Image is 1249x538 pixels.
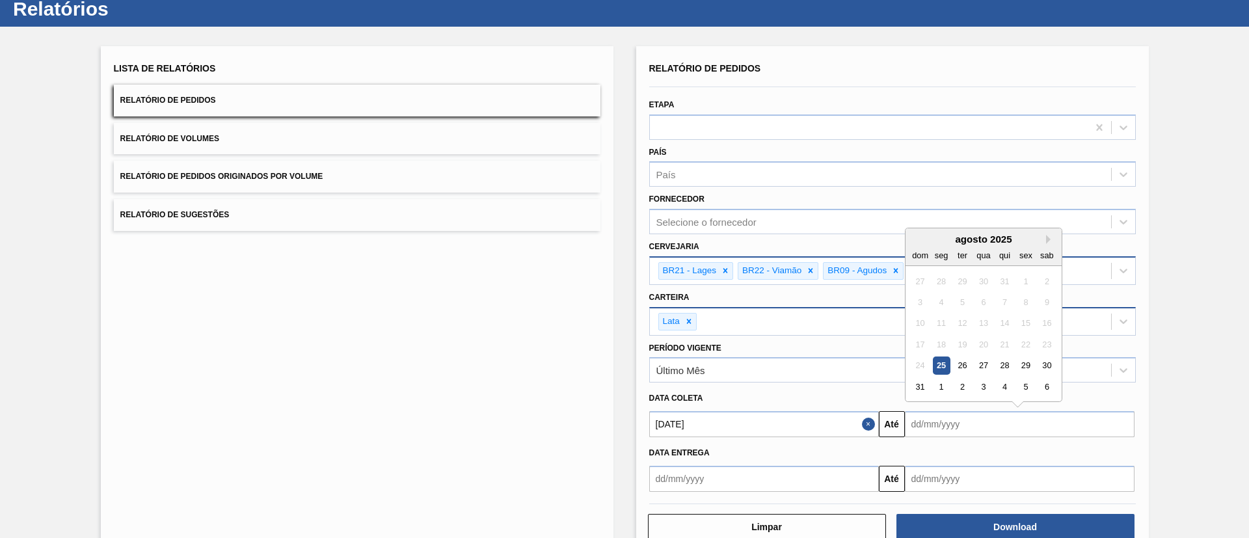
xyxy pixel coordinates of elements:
[649,466,879,492] input: dd/mm/yyyy
[911,293,929,311] div: Not available domingo, 3 de agosto de 2025
[974,247,992,264] div: qua
[114,123,600,155] button: Relatório de Volumes
[995,357,1013,375] div: Choose quinta-feira, 28 de agosto de 2025
[911,247,929,264] div: dom
[932,336,950,353] div: Not available segunda-feira, 18 de agosto de 2025
[953,336,971,353] div: Not available terça-feira, 19 de agosto de 2025
[905,411,1135,437] input: dd/mm/yyyy
[120,96,216,105] span: Relatório de Pedidos
[1038,315,1055,332] div: Not available sábado, 16 de agosto de 2025
[932,293,950,311] div: Not available segunda-feira, 4 de agosto de 2025
[649,394,703,403] span: Data coleta
[1038,273,1055,290] div: Not available sábado, 2 de agosto de 2025
[905,466,1135,492] input: dd/mm/yyyy
[659,314,682,330] div: Lata
[13,1,244,16] h1: Relatórios
[911,315,929,332] div: Not available domingo, 10 de agosto de 2025
[1038,378,1055,396] div: Choose sábado, 6 de setembro de 2025
[114,199,600,231] button: Relatório de Sugestões
[953,378,971,396] div: Choose terça-feira, 2 de setembro de 2025
[1017,273,1034,290] div: Not available sexta-feira, 1 de agosto de 2025
[909,271,1057,397] div: month 2025-08
[1017,315,1034,332] div: Not available sexta-feira, 15 de agosto de 2025
[120,172,323,181] span: Relatório de Pedidos Originados por Volume
[862,411,879,437] button: Close
[1017,336,1034,353] div: Not available sexta-feira, 22 de agosto de 2025
[953,293,971,311] div: Not available terça-feira, 5 de agosto de 2025
[932,378,950,396] div: Choose segunda-feira, 1 de setembro de 2025
[932,273,950,290] div: Not available segunda-feira, 28 de julho de 2025
[953,357,971,375] div: Choose terça-feira, 26 de agosto de 2025
[995,336,1013,353] div: Not available quinta-feira, 21 de agosto de 2025
[932,247,950,264] div: seg
[974,357,992,375] div: Choose quarta-feira, 27 de agosto de 2025
[659,263,719,279] div: BR21 - Lages
[649,411,879,437] input: dd/mm/yyyy
[656,217,757,228] div: Selecione o fornecedor
[995,293,1013,311] div: Not available quinta-feira, 7 de agosto de 2025
[1017,357,1034,375] div: Choose sexta-feira, 29 de agosto de 2025
[1046,235,1055,244] button: Next Month
[911,378,929,396] div: Choose domingo, 31 de agosto de 2025
[974,378,992,396] div: Choose quarta-feira, 3 de setembro de 2025
[1017,293,1034,311] div: Not available sexta-feira, 8 de agosto de 2025
[649,195,705,204] label: Fornecedor
[1038,293,1055,311] div: Not available sábado, 9 de agosto de 2025
[1017,378,1034,396] div: Choose sexta-feira, 5 de setembro de 2025
[114,85,600,116] button: Relatório de Pedidos
[995,315,1013,332] div: Not available quinta-feira, 14 de agosto de 2025
[738,263,803,279] div: BR22 - Viamão
[1038,247,1055,264] div: sab
[649,63,761,74] span: Relatório de Pedidos
[906,234,1062,245] div: agosto 2025
[649,293,690,302] label: Carteira
[932,357,950,375] div: Choose segunda-feira, 25 de agosto de 2025
[649,242,699,251] label: Cervejaria
[974,293,992,311] div: Not available quarta-feira, 6 de agosto de 2025
[1038,336,1055,353] div: Not available sábado, 23 de agosto de 2025
[974,336,992,353] div: Not available quarta-feira, 20 de agosto de 2025
[114,63,216,74] span: Lista de Relatórios
[649,448,710,457] span: Data entrega
[995,273,1013,290] div: Not available quinta-feira, 31 de julho de 2025
[911,336,929,353] div: Not available domingo, 17 de agosto de 2025
[995,247,1013,264] div: qui
[995,378,1013,396] div: Choose quinta-feira, 4 de setembro de 2025
[932,315,950,332] div: Not available segunda-feira, 11 de agosto de 2025
[656,169,676,180] div: País
[824,263,889,279] div: BR09 - Agudos
[649,343,721,353] label: Período Vigente
[120,134,219,143] span: Relatório de Volumes
[879,466,905,492] button: Até
[1038,357,1055,375] div: Choose sábado, 30 de agosto de 2025
[656,365,705,376] div: Último Mês
[911,273,929,290] div: Not available domingo, 27 de julho de 2025
[953,315,971,332] div: Not available terça-feira, 12 de agosto de 2025
[974,315,992,332] div: Not available quarta-feira, 13 de agosto de 2025
[649,148,667,157] label: País
[953,247,971,264] div: ter
[879,411,905,437] button: Até
[911,357,929,375] div: Not available domingo, 24 de agosto de 2025
[953,273,971,290] div: Not available terça-feira, 29 de julho de 2025
[649,100,675,109] label: Etapa
[974,273,992,290] div: Not available quarta-feira, 30 de julho de 2025
[120,210,230,219] span: Relatório de Sugestões
[1017,247,1034,264] div: sex
[114,161,600,193] button: Relatório de Pedidos Originados por Volume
